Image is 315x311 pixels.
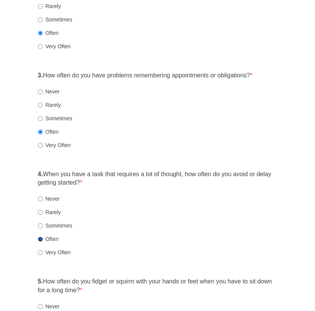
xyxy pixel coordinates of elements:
label: Often [38,128,59,136]
input: Sometimes [38,116,43,121]
label: Never [38,88,60,95]
label: How often do you have problems remembering appointments or obligations? [38,71,253,80]
label: Sometimes [38,222,72,229]
input: Very Often [38,250,43,255]
input: Very Often [38,44,43,49]
label: Never [38,303,60,310]
strong: 5. [38,278,43,285]
input: Rarely [38,210,43,215]
input: Often [38,31,43,36]
label: Rarely [38,2,61,10]
input: Sometimes [38,17,43,22]
input: Sometimes [38,223,43,228]
label: Rarely [38,101,61,109]
input: Often [38,129,43,134]
label: Never [38,195,60,203]
label: Very Often [38,141,71,149]
strong: 4. [38,171,43,177]
input: Often [38,237,43,242]
label: Sometimes [38,115,72,122]
input: Very Often [38,143,43,148]
label: How often do you fidget or squirm with your hands or feet when you have to sit down for a long time? [38,277,277,295]
input: Never [38,196,43,201]
input: Rarely [38,103,43,108]
input: Never [38,304,43,309]
label: Often [38,235,59,243]
label: Rarely [38,208,61,216]
label: When you have a task that requires a lot of thought, how often do you avoid or delay getting star... [38,170,277,188]
label: Very Often [38,43,71,50]
input: Rarely [38,4,43,9]
label: Often [38,29,59,37]
strong: 3. [38,72,43,79]
input: Never [38,89,43,94]
label: Sometimes [38,16,72,23]
label: Very Often [38,249,71,256]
